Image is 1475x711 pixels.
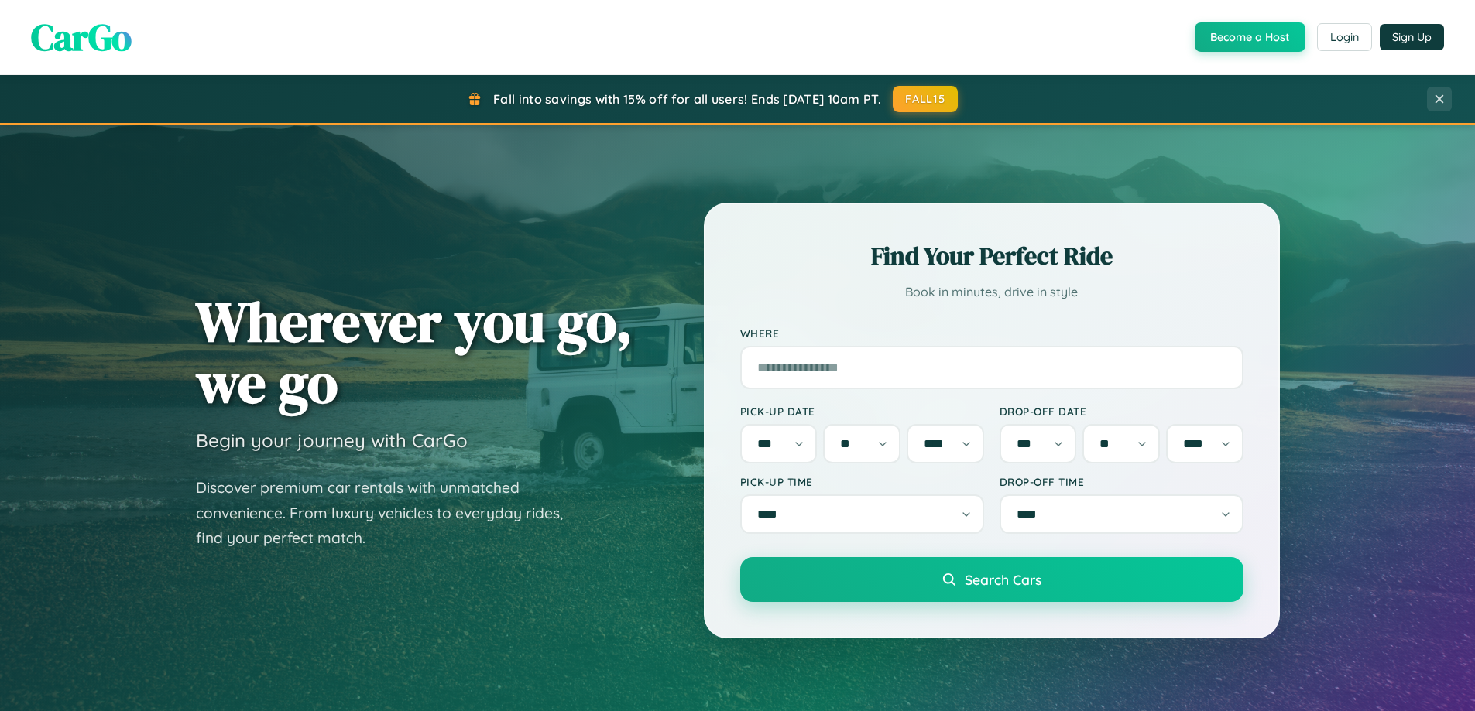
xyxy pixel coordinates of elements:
span: Fall into savings with 15% off for all users! Ends [DATE] 10am PT. [493,91,881,107]
button: Login [1317,23,1372,51]
button: Sign Up [1380,24,1444,50]
h1: Wherever you go, we go [196,291,633,413]
label: Drop-off Time [1000,475,1243,488]
button: Become a Host [1195,22,1305,52]
h2: Find Your Perfect Ride [740,239,1243,273]
label: Pick-up Date [740,405,984,418]
button: FALL15 [893,86,958,112]
span: CarGo [31,12,132,63]
label: Drop-off Date [1000,405,1243,418]
h3: Begin your journey with CarGo [196,429,468,452]
span: Search Cars [965,571,1041,588]
label: Pick-up Time [740,475,984,488]
button: Search Cars [740,557,1243,602]
p: Book in minutes, drive in style [740,281,1243,303]
label: Where [740,326,1243,340]
p: Discover premium car rentals with unmatched convenience. From luxury vehicles to everyday rides, ... [196,475,583,551]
